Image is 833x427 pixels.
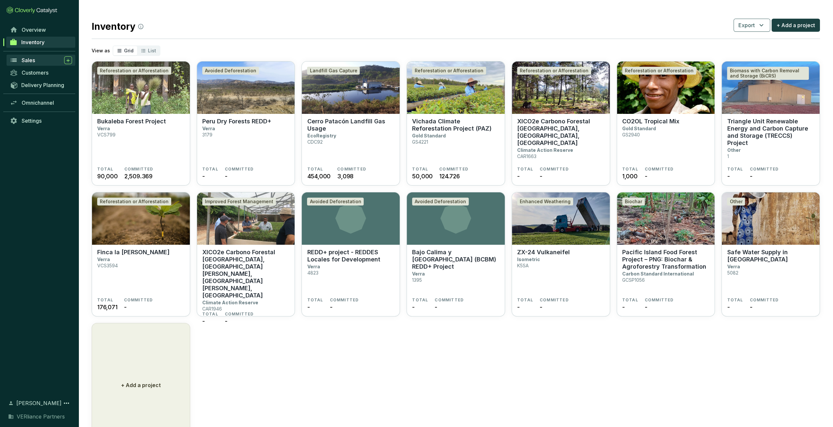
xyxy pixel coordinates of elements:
[407,62,505,114] img: Vichada Climate Reforestation Project (PAZ)
[307,67,360,75] div: Landfill Gas Capture
[202,249,290,299] p: XICO2e Carbono Forestal [GEOGRAPHIC_DATA], [GEOGRAPHIC_DATA][PERSON_NAME], [GEOGRAPHIC_DATA][PERS...
[439,172,460,181] span: 124.726
[622,172,638,181] span: 1,000
[645,172,647,181] span: -
[22,57,35,63] span: Sales
[733,19,770,32] button: Export
[617,192,715,245] img: Pacific Island Food Forest Project – PNG: Biochar & Agroforestry Transformation
[97,249,170,256] p: Finca la [PERSON_NAME]
[97,167,113,172] span: TOTAL
[92,20,143,33] h2: Inventory
[7,80,75,90] a: Delivery Planning
[517,153,536,159] p: CAR1663
[121,381,161,389] p: + Add a project
[412,167,428,172] span: TOTAL
[92,61,190,186] a: Bukaleba Forest ProjectReforestation or AfforestationBukaleba Forest ProjectVerraVCS799TOTAL90,00...
[727,198,745,205] div: Other
[517,118,605,147] p: XICO2e Carbono Forestal [GEOGRAPHIC_DATA], [GEOGRAPHIC_DATA], [GEOGRAPHIC_DATA]
[722,192,820,245] img: Safe Water Supply in Zambia
[727,264,740,269] p: Verra
[622,271,694,276] p: Carbon Standard International
[727,303,730,311] span: -
[622,303,625,311] span: -
[92,192,190,245] img: Finca la Paz II
[645,303,647,311] span: -
[412,172,433,181] span: 50,000
[622,118,679,125] p: CO2OL Tropical Mix
[512,61,610,186] a: XICO2e Carbono Forestal Ejido Pueblo Nuevo, Durango, MéxicoReforestation or AfforestationXICO2e C...
[412,139,428,145] p: GS4221
[727,147,740,153] p: Other
[307,133,336,138] p: EcoRegistry
[727,172,730,181] span: -
[727,67,809,80] div: Biomass with Carbon Removal and Storage (BiCRS)
[202,306,222,311] p: CAR1946
[202,317,205,326] span: -
[435,297,464,303] span: COMMITTED
[407,192,505,316] a: Avoided DeforestationBajo Calima y [GEOGRAPHIC_DATA] (BCBM) REDD+ ProjectVerra1395TOTAL-COMMITTED-
[307,270,318,276] p: 4823
[124,297,153,303] span: COMMITTED
[197,192,295,316] a: XICO2e Carbono Forestal Ejido Noh Bec, Municipio de Felipe Carrillo Puerto, Estado de Quintana Ro...
[307,303,310,311] span: -
[337,172,353,181] span: 3,098
[7,67,75,78] a: Customers
[92,62,190,114] img: Bukaleba Forest Project
[97,126,110,131] p: Verra
[22,69,48,76] span: Customers
[97,132,116,137] p: VCS799
[22,117,42,124] span: Settings
[124,172,153,181] span: 2,509.369
[727,297,743,303] span: TOTAL
[412,198,469,205] div: Avoided Deforestation
[6,37,75,48] a: Inventory
[750,172,752,181] span: -
[7,55,75,66] a: Sales
[202,300,258,305] p: Climate Action Reserve
[302,62,400,114] img: Cerro Patacón Landfill Gas Usage
[750,297,779,303] span: COMMITTED
[540,172,542,181] span: -
[7,115,75,126] a: Settings
[307,198,364,205] div: Avoided Deforestation
[412,297,428,303] span: TOTAL
[337,167,366,172] span: COMMITTED
[124,303,127,311] span: -
[202,172,205,181] span: -
[622,67,696,75] div: Reforestation or Afforestation
[148,48,156,53] span: List
[622,126,656,131] p: Gold Standard
[97,257,110,262] p: Verra
[17,413,65,420] span: VERliance Partners
[540,297,569,303] span: COMMITTED
[202,198,276,205] div: Improved Forest Management
[202,132,212,137] p: 3179
[202,311,218,317] span: TOTAL
[512,192,610,316] a: ZX-24 VulkaneifelEnhanced WeatheringZX-24 VulkaneifelIsometricK5SATOTAL-COMMITTED-
[622,167,638,172] span: TOTAL
[617,61,715,186] a: CO2OL Tropical MixReforestation or AfforestationCO2OL Tropical MixGold StandardGS2940TOTAL1,000CO...
[727,153,729,159] p: 1
[97,198,171,205] div: Reforestation or Afforestation
[512,62,610,114] img: XICO2e Carbono Forestal Ejido Pueblo Nuevo, Durango, México
[412,271,425,276] p: Verra
[202,118,271,125] p: Peru Dry Forests REDD+
[16,399,62,407] span: [PERSON_NAME]
[517,167,533,172] span: TOTAL
[22,99,54,106] span: Omnichannel
[738,21,755,29] span: Export
[97,297,113,303] span: TOTAL
[617,192,715,316] a: Pacific Island Food Forest Project – PNG: Biochar & Agroforestry TransformationBiocharPacific Isl...
[622,249,710,270] p: Pacific Island Food Forest Project – PNG: Biochar & Agroforestry Transformation
[517,147,573,153] p: Climate Action Reserve
[197,61,295,186] a: Peru Dry Forests REDD+Avoided DeforestationPeru Dry Forests REDD+Verra3179TOTAL-COMMITTED-
[517,67,591,75] div: Reforestation or Afforestation
[197,192,295,245] img: XICO2e Carbono Forestal Ejido Noh Bec, Municipio de Felipe Carrillo Puerto, Estado de Quintana Ro...
[225,311,254,317] span: COMMITTED
[97,263,118,268] p: VCS3594
[517,263,529,268] p: K5SA
[750,167,779,172] span: COMMITTED
[517,249,570,256] p: ZX-24 Vulkaneifel
[722,62,820,114] img: Triangle Unit Renewable Energy and Carbon Capture and Storage (TRECCS) Project
[721,61,820,186] a: Triangle Unit Renewable Energy and Carbon Capture and Storage (TRECCS) ProjectBiomass with Carbon...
